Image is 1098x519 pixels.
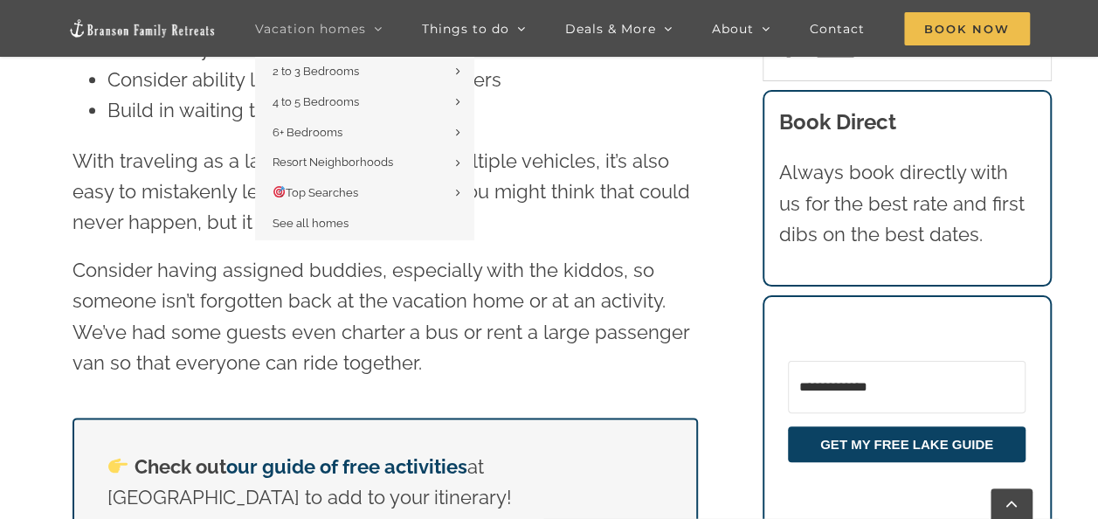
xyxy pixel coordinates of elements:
[273,95,359,108] span: 4 to 5 Bedrooms
[273,156,393,169] span: Resort Neighborhoods
[422,23,509,35] span: Things to do
[779,157,1034,250] p: Always book directly with us for the best rate and first dibs on the best dates.
[255,148,473,178] a: Resort Neighborhoods
[779,109,896,135] b: Book Direct
[255,57,473,87] a: 2 to 3 Bedrooms
[255,118,473,149] a: 6+ Bedrooms
[255,23,366,35] span: Vacation homes
[273,186,285,197] img: 🎯
[810,23,865,35] span: Contact
[788,361,1025,413] input: Email Address
[73,146,698,239] p: With traveling as a large family and even multiple vehicles, it’s also easy to mistakenly leave s...
[273,126,342,139] span: 6+ Bedrooms
[255,178,473,209] a: 🎯Top Searches
[788,426,1025,462] button: GET MY FREE LAKE GUIDE
[226,455,467,478] a: our guide of free activities
[565,23,656,35] span: Deals & More
[135,455,467,478] strong: Check out
[255,209,473,239] a: See all homes
[273,65,359,78] span: 2 to 3 Bedrooms
[68,18,217,38] img: Branson Family Retreats Logo
[107,452,664,513] p: at [GEOGRAPHIC_DATA] to add to your itinerary!
[107,65,698,95] li: Consider ability levels of all family members
[273,217,349,230] span: See all homes
[712,23,754,35] span: About
[73,255,698,378] p: Consider having assigned buddies, especially with the kiddos, so someone isn’t forgotten back at ...
[273,186,358,199] span: Top Searches
[255,87,473,118] a: 4 to 5 Bedrooms
[107,95,698,126] li: Build in waiting time to gather everyone
[108,456,128,475] img: 👉
[904,12,1030,45] span: Book Now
